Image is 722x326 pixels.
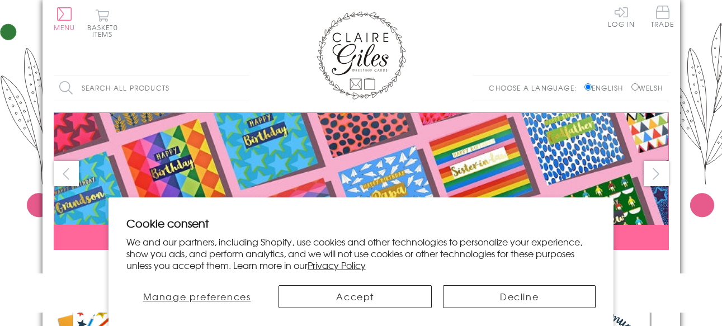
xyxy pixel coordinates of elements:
button: Menu [54,7,75,31]
a: Log In [608,6,635,27]
div: Carousel Pagination [54,258,669,276]
span: 0 items [92,22,118,39]
p: We and our partners, including Shopify, use cookies and other technologies to personalize your ex... [126,236,596,271]
p: Choose a language: [489,83,582,93]
label: Welsh [631,83,663,93]
a: Trade [651,6,674,30]
button: Basket0 items [87,9,118,37]
input: Search [238,75,249,101]
h2: Cookie consent [126,215,596,231]
input: Welsh [631,83,639,91]
input: Search all products [54,75,249,101]
a: Privacy Policy [308,258,366,272]
img: Claire Giles Greetings Cards [317,11,406,100]
button: next [644,161,669,186]
button: Decline [443,285,596,308]
input: English [584,83,592,91]
span: Menu [54,22,75,32]
span: Manage preferences [143,290,251,303]
span: Trade [651,6,674,27]
button: prev [54,161,79,186]
button: Accept [279,285,431,308]
button: Manage preferences [126,285,268,308]
label: English [584,83,629,93]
